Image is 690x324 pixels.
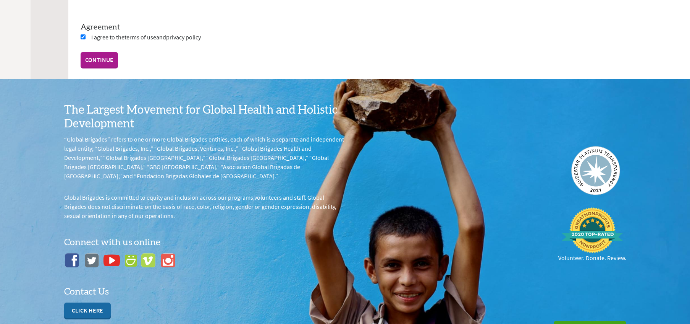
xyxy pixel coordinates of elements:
img: icon_smugmug.c8a20fed67501a237c1af5c9f669a5c5.png [125,254,137,267]
a: privacy policy [166,33,201,41]
p: Click Here [72,306,103,315]
a: CONTINUE [81,52,118,67]
h3: The Largest Movement for Global Health and Holistic Development [64,103,345,131]
h4: Connect with us online [64,233,345,249]
p: “Global Brigades” refers to one or more Global Brigades entities, each of which is a separate and... [64,135,345,181]
img: Guidestar 2019 [571,146,620,195]
img: 2020 Top-rated nonprofits and charities [562,207,623,253]
a: terms of use [124,33,156,41]
span: I agree to the and [91,33,201,41]
a: Volunteer. Donate. Review. [558,207,626,262]
label: Agreement [81,22,678,33]
p: Global Brigades is committed to equity and inclusion across our programs,volunteers and staff. Gl... [64,193,345,220]
p: Volunteer. Donate. Review. [558,253,626,262]
h4: Contact Us [64,281,345,298]
a: Click Here [64,303,111,318]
